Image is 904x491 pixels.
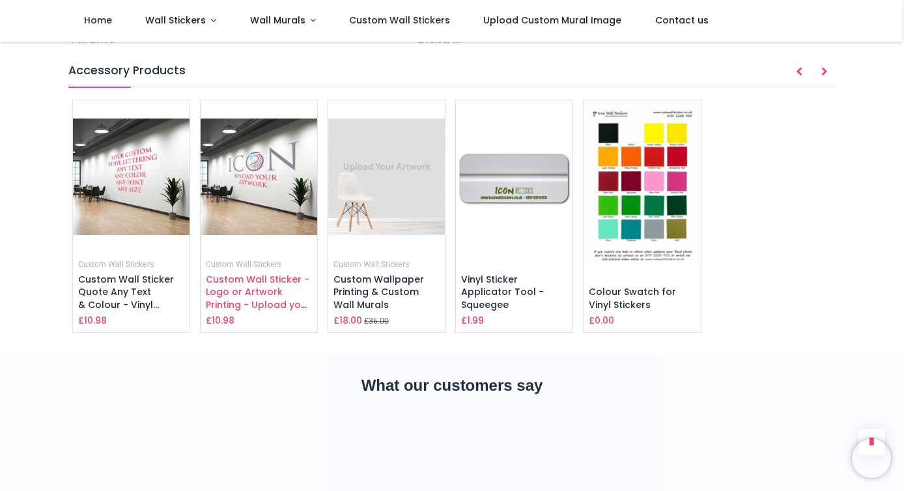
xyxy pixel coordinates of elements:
span: 18.00 [339,314,362,327]
button: Prev [787,61,811,83]
span: From [72,37,87,44]
strong: £ 9.98 [72,35,114,46]
h6: Colour Swatch for Vinyl Stickers [589,286,695,311]
h6: Custom Wall Sticker Quote Any Text & Colour - Vinyl Lettering [78,274,184,312]
span: 10.98 [84,314,107,327]
span: Contact us [655,14,709,27]
h6: £ [333,314,362,327]
span: Wall Murals [250,14,305,27]
h6: £ [589,314,614,327]
strong: £ 18.00 / m² [418,35,464,46]
a: Custom Wall Stickers [206,259,281,269]
h6: Custom Wallpaper Printing & Custom Wall Murals [333,274,440,312]
a: Custom Wall Sticker - Logo or Artwork Printing - Upload your design [206,273,311,324]
a: Custom Wallpaper Printing & Custom Wall Murals [333,273,424,311]
small: £ [364,316,389,327]
span: 10.98 [212,314,234,327]
small: Custom Wall Stickers [78,260,154,269]
h6: Custom Wall Sticker - Logo or Artwork Printing - Upload your design [206,274,312,312]
iframe: Brevo live chat [852,439,891,478]
a: Vinyl Sticker Applicator Tool - Squeegee [461,273,544,311]
a: Colour Swatch for Vinyl Stickers [589,285,676,311]
h6: Vinyl Sticker Applicator Tool - Squeegee [461,274,567,312]
h6: £ [206,314,234,327]
span: Home [84,14,112,27]
button: Next [813,61,836,83]
img: Vinyl Sticker Applicator Tool - Squeegee [456,100,572,253]
h6: £ [461,314,484,327]
span: Upload Custom Mural Image [483,14,621,27]
span: Wall Stickers [145,14,206,27]
span: 0.00 [595,314,614,327]
span: Custom Wall Stickers [349,14,450,27]
a: Custom Wall Stickers [78,259,154,269]
a: Custom Wall Stickers [333,259,409,269]
img: Custom Wall Sticker - Logo or Artwork Printing - Upload your design [201,100,317,253]
small: Custom Wall Stickers [206,260,281,269]
h2: What our customers say [68,374,836,397]
span: 36.00 [369,316,389,326]
img: Custom Wallpaper Printing & Custom Wall Murals [328,100,445,253]
img: Custom Wall Sticker Quote Any Text & Colour - Vinyl Lettering [73,100,190,253]
a: Custom Wall Sticker Quote Any Text & Colour - Vinyl Lettering [78,273,174,324]
img: Colour Swatch for Vinyl Stickers [584,100,700,265]
h6: £ [78,314,107,327]
span: 1.99 [467,314,484,327]
h5: Accessory Products [68,63,836,87]
small: Custom Wall Stickers [333,260,409,269]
